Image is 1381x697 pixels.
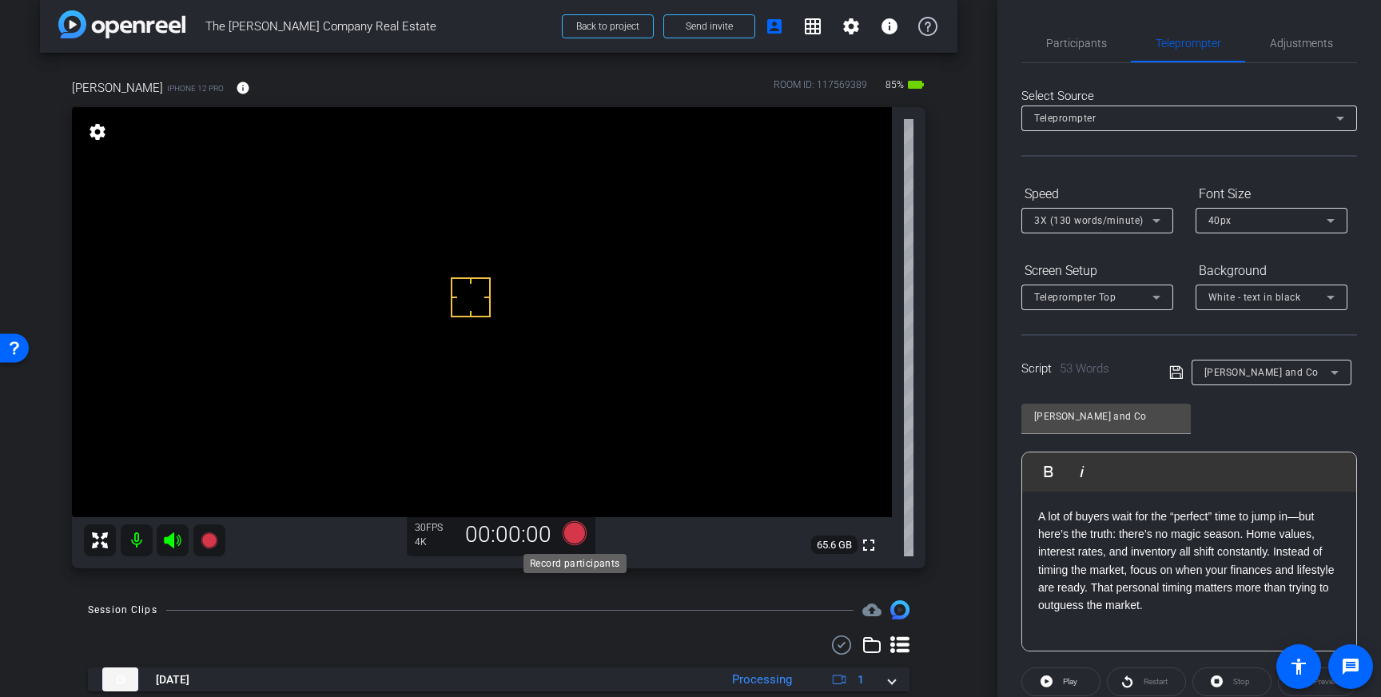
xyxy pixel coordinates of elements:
span: 53 Words [1060,361,1109,376]
mat-icon: battery_std [906,75,925,94]
mat-icon: info [880,17,899,36]
span: Teleprompter [1034,113,1096,124]
span: Adjustments [1270,38,1333,49]
span: 3X (130 words/minute) [1034,215,1144,226]
span: Participants [1046,38,1107,49]
span: Teleprompter Top [1034,292,1116,303]
span: 65.6 GB [811,536,858,555]
mat-expansion-panel-header: thumb-nail[DATE]Processing1 [88,667,909,691]
div: 00:00:00 [455,521,562,548]
button: Back to project [562,14,654,38]
div: Script [1021,360,1147,378]
span: iPhone 12 Pro [167,82,224,94]
div: Record participants [523,554,627,573]
div: Processing [724,671,800,689]
span: FPS [426,522,443,533]
button: Play [1021,667,1100,696]
span: [PERSON_NAME] and Co [1204,367,1319,378]
p: A lot of buyers wait for the “perfect” time to jump in—but here’s the truth: there’s no magic sea... [1038,508,1340,615]
mat-icon: settings [86,122,109,141]
mat-icon: cloud_upload [862,600,882,619]
div: Speed [1021,181,1173,208]
div: Select Source [1021,87,1357,106]
span: Play [1063,677,1077,686]
span: 1 [858,671,864,688]
span: Back to project [576,21,639,32]
img: Session clips [890,600,909,619]
mat-icon: settings [842,17,861,36]
span: White - text in black [1208,292,1301,303]
div: 30 [415,521,455,534]
span: [PERSON_NAME] [72,79,163,97]
mat-icon: grid_on [803,17,822,36]
div: 4K [415,536,455,548]
mat-icon: info [236,81,250,95]
div: Font Size [1196,181,1347,208]
input: Title [1034,407,1178,426]
span: The [PERSON_NAME] Company Real Estate [205,10,552,42]
div: Session Clips [88,602,157,618]
span: Teleprompter [1156,38,1221,49]
img: thumb-nail [102,667,138,691]
mat-icon: message [1341,657,1360,676]
span: Destinations for your clips [862,600,882,619]
div: ROOM ID: 117569389 [774,78,867,101]
mat-icon: account_box [765,17,784,36]
span: [DATE] [156,671,189,688]
div: Background [1196,257,1347,285]
span: 85% [883,72,906,98]
div: Screen Setup [1021,257,1173,285]
img: app-logo [58,10,185,38]
span: 40px [1208,215,1232,226]
mat-icon: accessibility [1289,657,1308,676]
span: Send invite [686,20,733,33]
mat-icon: fullscreen [859,536,878,555]
button: Send invite [663,14,755,38]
